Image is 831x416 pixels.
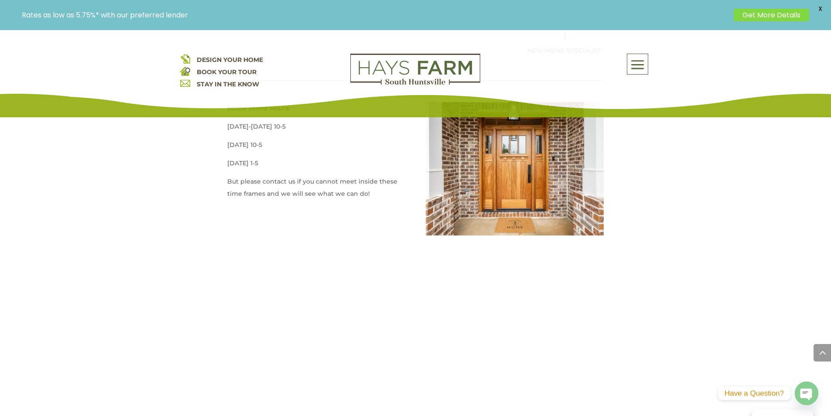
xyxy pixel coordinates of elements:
[814,2,827,15] span: X
[350,79,480,87] a: hays farm homes huntsville development
[197,56,263,64] a: DESIGN YOUR HOME
[22,11,729,19] p: Rates as low as 5.75%* with our preferred lender
[227,175,405,200] p: But please contact us if you cannot meet inside these time frames and we will see what we can do!
[227,157,405,175] p: [DATE] 1-5
[227,120,405,139] p: [DATE]-[DATE] 10-5
[426,102,604,235] img: huntsville_new_home_30
[180,66,190,76] img: book your home tour
[734,9,809,21] a: Get More Details
[197,68,256,76] a: BOOK YOUR TOUR
[227,139,405,157] p: [DATE] 10-5
[350,54,480,85] img: Logo
[180,54,190,64] img: design your home
[197,80,259,88] a: STAY IN THE KNOW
